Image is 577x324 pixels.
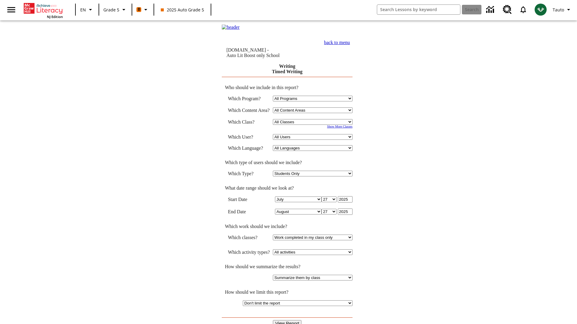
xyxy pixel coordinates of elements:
[226,47,303,58] td: [DOMAIN_NAME] -
[78,4,97,15] button: Language: EN, Select a language
[324,40,350,45] a: back to menu
[531,2,550,17] button: Select a new avatar
[550,4,575,15] button: Profile/Settings
[222,289,353,295] td: How should we limit this report?
[327,125,353,128] a: Show More Classes
[228,235,270,240] td: Which classes?
[222,185,353,191] td: What date range should we look at?
[228,119,270,125] td: Which Class?
[47,14,63,19] span: NJ Edition
[80,7,86,13] span: EN
[101,4,130,15] button: Grade: Grade 5, Select a grade
[222,25,240,30] img: header
[228,196,270,202] td: Start Date
[228,96,270,101] td: Which Program?
[226,53,279,58] nobr: Auto Lit Boost only School
[483,1,499,18] a: Data Center
[553,7,564,13] span: Tauto
[499,1,515,18] a: Resource Center, Will open in new tab
[272,64,303,74] a: Writing Timed Writing
[222,160,353,165] td: Which type of users should we include?
[222,224,353,229] td: Which work should we include?
[228,134,270,140] td: Which User?
[24,2,63,19] div: Home
[228,208,270,215] td: End Date
[515,2,531,17] a: Notifications
[2,1,20,19] button: Open side menu
[138,6,140,13] span: B
[134,4,152,15] button: Boost Class color is orange. Change class color
[222,85,353,90] td: Who should we include in this report?
[535,4,547,16] img: avatar image
[222,264,353,269] td: How should we summarize the results?
[228,171,270,176] td: Which Type?
[377,5,460,14] input: search field
[228,249,270,255] td: Which activity types?
[161,7,204,13] span: 2025 Auto Grade 5
[103,7,119,13] span: Grade 5
[228,145,270,151] td: Which Language?
[228,108,270,113] nobr: Which Content Area?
